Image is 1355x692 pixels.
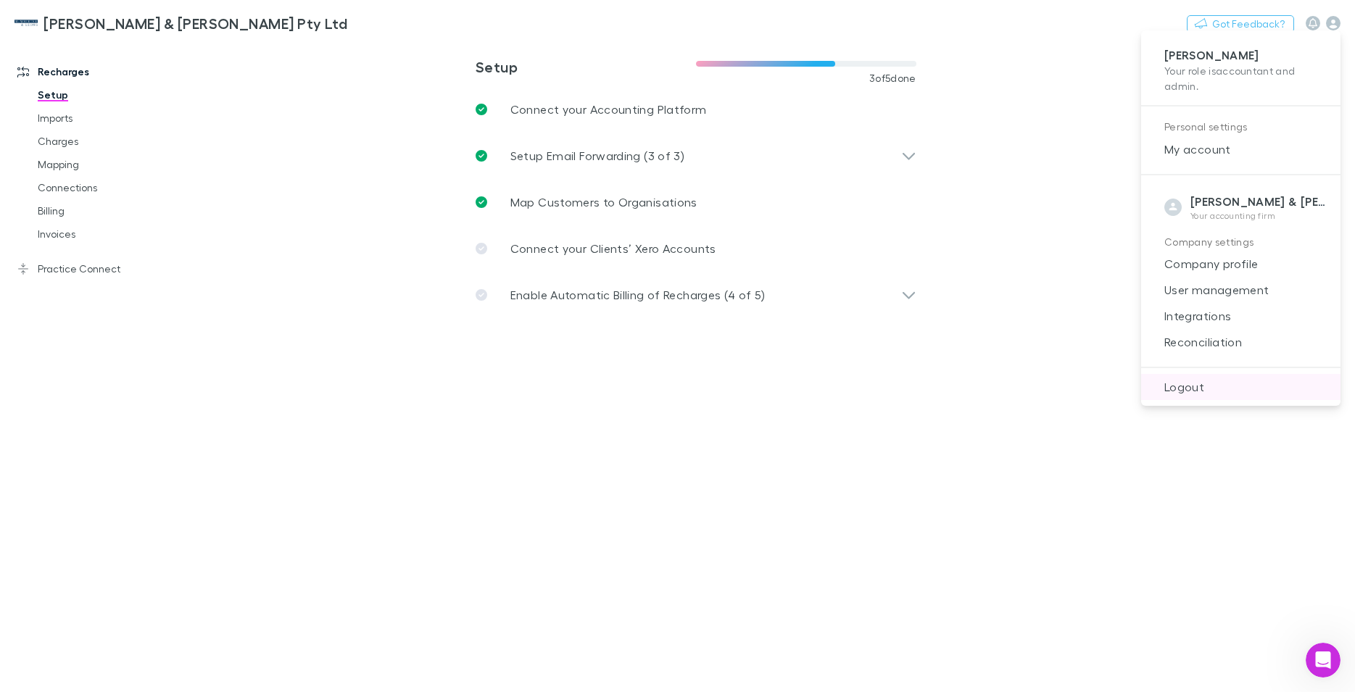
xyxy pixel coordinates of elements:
[1153,281,1329,299] span: User management
[1164,233,1317,251] p: Company settings
[1153,255,1329,272] span: Company profile
[1306,643,1341,678] iframe: Intercom live chat
[1153,378,1329,396] span: Logout
[1164,63,1317,93] p: Your role is accountant and admin .
[1164,48,1317,63] p: [PERSON_NAME]
[227,6,254,33] button: Expand window
[254,6,281,32] div: Close
[1190,210,1329,222] p: Your accounting firm
[9,6,37,33] button: go back
[1164,118,1317,136] p: Personal settings
[1153,333,1329,351] span: Reconciliation
[1153,141,1329,158] span: My account
[1153,307,1329,325] span: Integrations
